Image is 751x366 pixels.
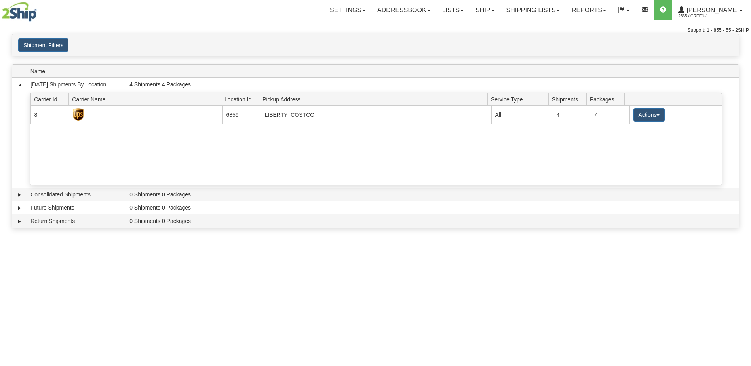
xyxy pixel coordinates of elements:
a: [PERSON_NAME] 2635 / Green-1 [672,0,749,20]
td: Return Shipments [27,214,126,228]
span: Service Type [491,93,548,105]
span: 2635 / Green-1 [678,12,738,20]
td: 0 Shipments 0 Packages [126,201,739,215]
button: Actions [633,108,665,122]
a: Addressbook [371,0,436,20]
div: Support: 1 - 855 - 55 - 2SHIP [2,27,749,34]
td: 4 [553,106,591,124]
td: [DATE] Shipments By Location [27,78,126,91]
td: Future Shipments [27,201,126,215]
td: 4 Shipments 4 Packages [126,78,739,91]
a: Collapse [15,81,23,89]
td: 4 [591,106,629,124]
button: Shipment Filters [18,38,68,52]
a: Shipping lists [500,0,566,20]
a: Ship [470,0,500,20]
td: 6859 [222,106,261,124]
span: Location Id [224,93,259,105]
a: Expand [15,204,23,212]
span: Packages [590,93,625,105]
img: UPS [73,108,84,121]
span: Carrier Name [72,93,221,105]
td: 0 Shipments 0 Packages [126,188,739,201]
a: Lists [436,0,470,20]
a: Expand [15,191,23,199]
td: 8 [30,106,69,124]
td: Consolidated Shipments [27,188,126,201]
a: Settings [324,0,371,20]
iframe: chat widget [733,143,750,223]
td: LIBERTY_COSTCO [261,106,491,124]
span: Carrier Id [34,93,69,105]
span: Pickup Address [262,93,487,105]
img: logo2635.jpg [2,2,37,22]
span: [PERSON_NAME] [684,7,739,13]
span: Shipments [552,93,587,105]
span: Name [30,65,126,77]
a: Reports [566,0,612,20]
td: 0 Shipments 0 Packages [126,214,739,228]
a: Expand [15,217,23,225]
td: All [491,106,553,124]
